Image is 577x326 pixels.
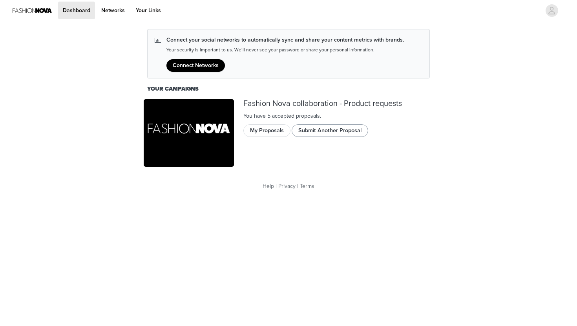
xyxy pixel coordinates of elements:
a: Dashboard [58,2,95,19]
div: avatar [548,4,555,17]
img: Fashion Nova Logo [13,2,52,19]
div: Fashion Nova collaboration - Product requests [243,99,433,108]
div: Your Campaigns [147,85,430,93]
a: Your Links [131,2,166,19]
p: Your security is important to us. We’ll never see your password or share your personal information. [166,47,404,53]
button: Submit Another Proposal [292,124,368,137]
span: | [276,183,277,189]
button: Connect Networks [166,59,225,72]
button: My Proposals [243,124,290,137]
a: Networks [97,2,130,19]
a: Privacy [278,183,296,189]
span: | [297,183,298,189]
span: You have 5 accepted proposal . [243,113,321,119]
a: Help [263,183,274,189]
a: Terms [300,183,314,189]
img: Fashion Nova [144,99,234,167]
span: s [317,113,320,119]
p: Connect your social networks to automatically sync and share your content metrics with brands. [166,36,404,44]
